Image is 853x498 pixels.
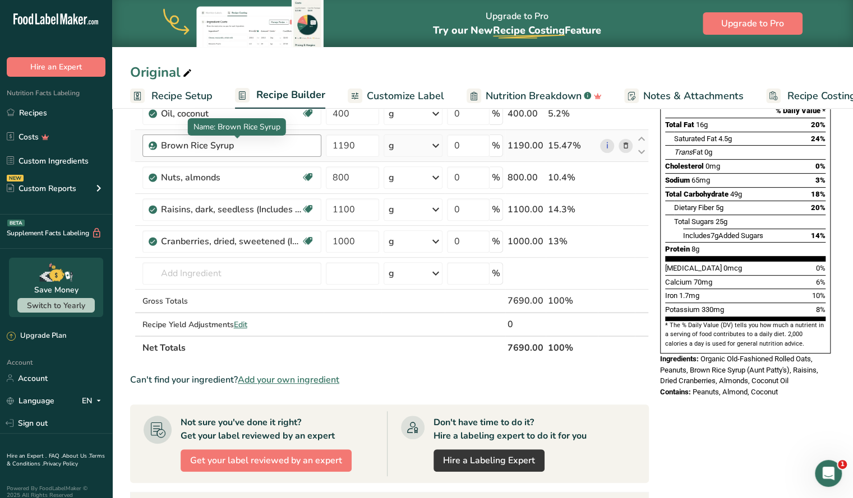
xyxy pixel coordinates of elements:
[643,89,744,104] span: Notes & Attachments
[721,17,784,30] span: Upgrade to Pro
[838,460,847,469] span: 1
[674,203,714,212] span: Dietary Fiber
[348,83,444,109] a: Customize Label
[665,305,700,314] span: Potassium
[234,319,247,330] span: Edit
[548,203,596,216] div: 14.3%
[161,171,301,184] div: Nuts, almonds
[811,231,826,240] span: 14%
[665,291,677,300] span: Iron
[716,217,727,226] span: 25g
[718,134,732,143] span: 4.5g
[711,231,718,240] span: 7g
[723,264,742,272] span: 0mcg
[190,454,342,467] span: Get your label reviewed by an expert
[389,203,394,216] div: g
[660,388,691,396] span: Contains:
[816,305,826,314] span: 8%
[508,107,543,120] div: 400.00
[548,235,596,248] div: 13%
[811,203,826,212] span: 20%
[82,394,105,407] div: EN
[193,122,280,132] span: Name: Brown Rice Syrup
[7,183,76,194] div: Custom Reports
[27,300,85,311] span: Switch to Yearly
[508,294,543,308] div: 7690.00
[161,235,301,248] div: Cranberries, dried, sweetened (Includes foods for USDA's Food Distribution Program)
[816,278,826,286] span: 6%
[7,391,54,411] a: Language
[816,264,826,272] span: 0%
[508,235,543,248] div: 1000.00
[434,416,587,443] div: Don't have time to do it? Hire a labeling expert to do it for you
[674,217,714,226] span: Total Sugars
[508,139,543,152] div: 1190.00
[433,24,601,37] span: Try our New Feature
[548,139,596,152] div: 15.47%
[691,176,710,184] span: 65mg
[7,331,66,342] div: Upgrade Plan
[161,107,301,120] div: Oil, coconut
[151,89,213,104] span: Recipe Setup
[665,321,826,348] section: * The % Daily Value (DV) tells you how much a nutrient in a serving of food contributes to a dail...
[367,89,444,104] span: Customize Label
[665,176,690,184] span: Sodium
[238,373,339,387] span: Add your own ingredient
[624,83,744,109] a: Notes & Attachments
[433,1,601,47] div: Upgrade to Pro
[130,83,213,109] a: Recipe Setup
[696,120,708,129] span: 16g
[62,452,89,460] a: About Us .
[161,139,301,152] div: Brown Rice Syrup
[811,120,826,129] span: 20%
[812,291,826,300] span: 10%
[142,295,321,307] div: Gross Totals
[130,62,194,82] div: Original
[486,89,582,104] span: Nutrition Breakdown
[493,24,565,37] span: Recipe Costing
[17,298,95,313] button: Switch to Yearly
[691,245,699,253] span: 8g
[389,171,394,184] div: g
[34,284,79,296] div: Save Money
[665,278,692,286] span: Calcium
[815,162,826,170] span: 0%
[434,449,545,472] a: Hire a Labeling Expert
[256,87,325,103] span: Recipe Builder
[674,134,717,143] span: Saturated Fat
[142,319,321,331] div: Recipe Yield Adjustments
[665,264,722,272] span: [MEDICAL_DATA]
[660,355,699,363] span: Ingredients:
[665,162,704,170] span: Cholesterol
[665,245,690,253] span: Protein
[548,171,596,184] div: 10.4%
[811,134,826,143] span: 24%
[548,294,596,308] div: 100%
[43,460,78,468] a: Privacy Policy
[467,83,602,109] a: Nutrition Breakdown
[702,305,724,314] span: 330mg
[674,148,703,156] span: Fat
[389,267,394,280] div: g
[811,190,826,198] span: 18%
[140,336,505,359] th: Net Totals
[505,336,546,359] th: 7690.00
[181,449,352,472] button: Get your label reviewed by an expert
[130,373,649,387] div: Can't find your ingredient?
[7,175,24,181] div: NEW
[679,291,699,300] span: 1.7mg
[665,190,728,198] span: Total Carbohydrate
[389,107,394,120] div: g
[7,452,105,468] a: Terms & Conditions .
[815,176,826,184] span: 3%
[716,203,723,212] span: 5g
[600,139,614,153] a: i
[683,231,763,240] span: Includes Added Sugars
[181,416,335,443] div: Not sure you've done it right? Get your label reviewed by an expert
[548,107,596,120] div: 5.2%
[142,262,321,285] input: Add Ingredient
[7,452,47,460] a: Hire an Expert .
[660,355,818,385] span: Organic Old-Fashioned Rolled Oats, Peanuts, Brown Rice Syrup (Aunt Patty's), Raisins, Dried Cranb...
[693,388,778,396] span: Peanuts, Almond, Coconut
[665,120,694,129] span: Total Fat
